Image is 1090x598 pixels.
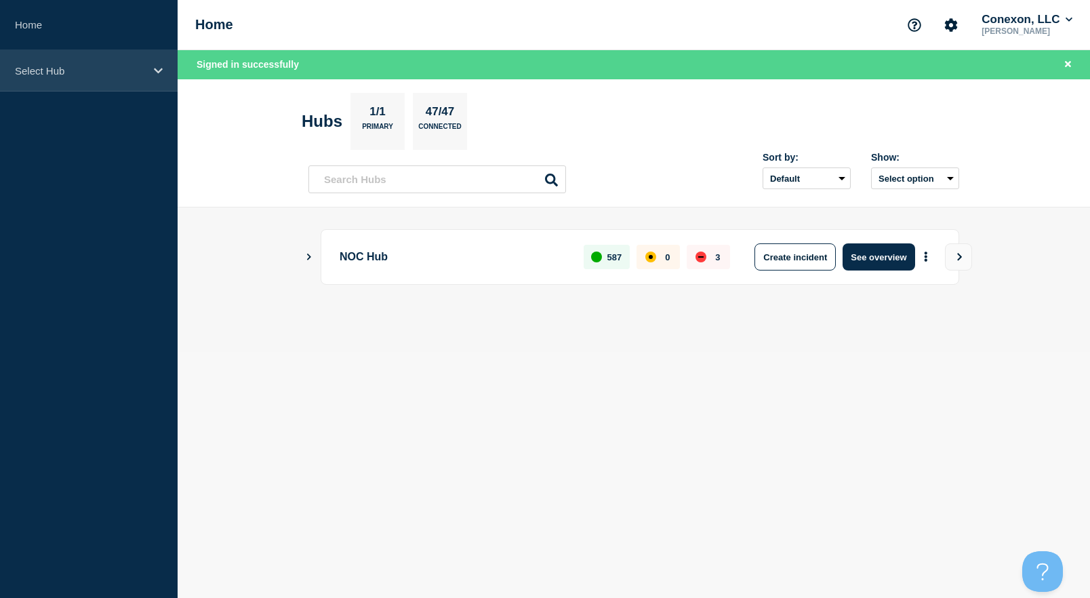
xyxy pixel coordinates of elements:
button: Close banner [1059,57,1076,73]
button: Show Connected Hubs [306,252,312,262]
button: Conexon, LLC [979,13,1075,26]
button: See overview [843,243,914,271]
iframe: Help Scout Beacon - Open [1022,551,1063,592]
p: [PERSON_NAME] [979,26,1075,36]
div: up [591,252,602,262]
button: View [945,243,972,271]
button: Support [900,11,929,39]
p: 1/1 [365,105,391,123]
button: More actions [917,245,935,270]
p: NOC Hub [340,243,568,271]
h1: Home [195,17,233,33]
div: affected [645,252,656,262]
p: 47/47 [420,105,460,123]
p: Primary [362,123,393,137]
h2: Hubs [302,112,342,131]
button: Select option [871,167,959,189]
p: 3 [715,252,720,262]
div: Show: [871,152,959,163]
p: Select Hub [15,65,145,77]
select: Sort by [763,167,851,189]
div: Sort by: [763,152,851,163]
input: Search Hubs [308,165,566,193]
div: down [695,252,706,262]
span: Signed in successfully [197,59,299,70]
p: Connected [418,123,461,137]
p: 587 [607,252,622,262]
button: Create incident [754,243,836,271]
p: 0 [665,252,670,262]
button: Account settings [937,11,965,39]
